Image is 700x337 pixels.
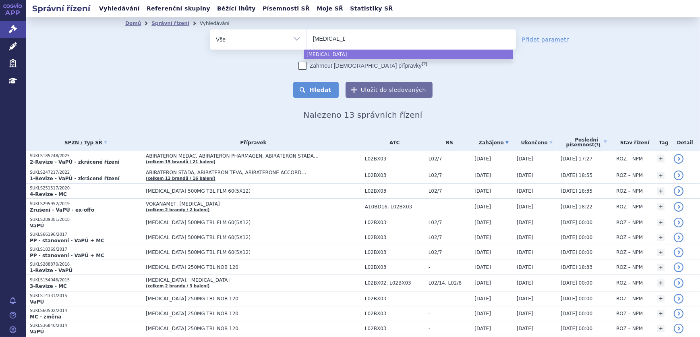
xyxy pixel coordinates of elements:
[517,156,533,162] span: [DATE]
[30,308,142,314] p: SUKLS60502/2014
[474,326,491,331] span: [DATE]
[26,3,97,14] h2: Správní řízení
[365,156,425,162] span: L02BX03
[474,296,491,302] span: [DATE]
[674,233,683,242] a: detail
[517,220,533,225] span: [DATE]
[260,3,312,14] a: Písemnosti SŘ
[517,188,533,194] span: [DATE]
[657,249,665,256] a: +
[365,296,425,302] span: L02BX03
[298,62,427,70] label: Zahrnout [DEMOGRAPHIC_DATA] přípravky
[142,134,361,151] th: Přípravek
[422,61,427,67] abbr: (?)
[561,296,592,302] span: [DATE] 00:00
[365,326,425,331] span: L02BX03
[674,309,683,318] a: detail
[97,3,142,14] a: Vyhledávání
[616,235,643,240] span: ROZ – NPM
[365,188,425,194] span: L02BX03
[594,143,601,148] abbr: (?)
[215,3,258,14] a: Běžící lhůty
[561,311,592,316] span: [DATE] 00:00
[365,280,425,286] span: L02BX02, L02BX03
[517,280,533,286] span: [DATE]
[146,160,215,164] a: (celkem 15 brandů / 21 balení)
[517,311,533,316] span: [DATE]
[429,235,471,240] span: L02/7
[429,326,471,331] span: -
[30,299,44,305] strong: VaPÚ
[474,264,491,270] span: [DATE]
[561,156,592,162] span: [DATE] 17:27
[517,137,557,148] a: Ukončeno
[429,311,471,316] span: -
[517,173,533,178] span: [DATE]
[674,218,683,227] a: detail
[474,188,491,194] span: [DATE]
[657,219,665,226] a: +
[517,326,533,331] span: [DATE]
[561,250,592,255] span: [DATE] 00:00
[429,264,471,270] span: -
[616,173,643,178] span: ROZ – NPM
[474,204,491,210] span: [DATE]
[561,235,592,240] span: [DATE] 00:00
[30,268,72,273] strong: 1-Revize - VaPÚ
[657,310,665,317] a: +
[616,264,643,270] span: ROZ – NPM
[561,326,592,331] span: [DATE] 00:00
[146,153,347,159] span: ABIRATERON MEDAC, ABIRATERON PHARMAGEN, ABIRATERON STADA…
[365,173,425,178] span: L02BX03
[146,296,347,302] span: [MEDICAL_DATA] 250MG TBL NOB 120
[365,250,425,255] span: L02BX03
[474,250,491,255] span: [DATE]
[151,21,189,26] a: Správní řízení
[304,50,513,59] li: [MEDICAL_DATA]
[517,204,533,210] span: [DATE]
[146,208,209,212] a: (celkem 2 brandy / 2 balení)
[616,250,643,255] span: ROZ – NPM
[30,185,142,191] p: SUKLS251517/2020
[657,295,665,302] a: +
[657,264,665,271] a: +
[517,264,533,270] span: [DATE]
[30,159,120,165] strong: 2-Revize - VaPÚ - zkrácené řízení
[429,173,471,178] span: L02/7
[561,134,612,151] a: Poslednípísemnost(?)
[474,280,491,286] span: [DATE]
[30,323,142,329] p: SUKLS36840/2014
[657,155,665,162] a: +
[30,277,142,283] p: SUKLS154046/2015
[293,82,339,98] button: Hledat
[429,156,471,162] span: L02/7
[657,234,665,241] a: +
[30,247,142,252] p: SUKLS18369/2017
[314,3,346,14] a: Moje SŘ
[146,250,347,255] span: [MEDICAL_DATA] 500MG TBL FLM 60(5X12)
[429,250,471,255] span: L02/7
[561,204,592,210] span: [DATE] 18:22
[674,324,683,333] a: detail
[361,134,425,151] th: ATC
[674,248,683,257] a: detail
[657,279,665,287] a: +
[616,156,643,162] span: ROZ – NPM
[429,204,471,210] span: -
[674,186,683,196] a: detail
[30,201,142,207] p: SUKLS295952/2019
[657,203,665,210] a: +
[365,264,425,270] span: L02BX03
[657,187,665,195] a: +
[429,220,471,225] span: L02/7
[125,21,141,26] a: Domů
[303,110,422,120] span: Nalezeno 13 správních řízení
[616,311,643,316] span: ROZ – NPM
[200,17,240,29] li: Vyhledávání
[346,82,433,98] button: Uložit do sledovaných
[30,207,94,213] strong: Zrušení - VaPÚ - ex-offo
[616,188,643,194] span: ROZ – NPM
[30,176,120,181] strong: 1-Revize - VaPÚ - zkrácené řízení
[429,188,471,194] span: L02/7
[146,188,347,194] span: [MEDICAL_DATA] 500MG TBL FLM 60(5X12)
